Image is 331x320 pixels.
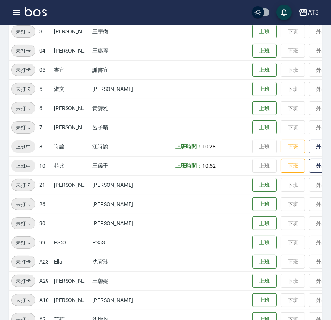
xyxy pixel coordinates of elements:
td: [PERSON_NAME] [52,175,90,195]
button: 上班 [252,82,277,96]
button: 上班 [252,25,277,39]
span: 未打卡 [12,124,35,132]
td: A29 [37,271,52,290]
td: [PERSON_NAME] [52,41,90,60]
td: 30 [37,214,52,233]
td: 05 [37,60,52,79]
td: 5 [37,79,52,99]
td: PS53 [52,233,90,252]
button: 上班 [252,236,277,250]
td: [PERSON_NAME] [52,118,90,137]
td: [PERSON_NAME] [52,22,90,41]
span: 未打卡 [12,200,35,208]
button: 上班 [252,44,277,58]
button: AT3 [296,5,322,20]
button: 上班 [252,120,277,135]
button: 上班 [252,216,277,231]
button: 上班 [252,293,277,307]
span: 未打卡 [12,47,35,55]
td: [PERSON_NAME] [90,175,135,195]
button: 下班 [281,159,305,173]
td: A10 [37,290,52,310]
td: 王惠麗 [90,41,135,60]
button: 上班 [252,274,277,288]
span: 未打卡 [12,181,35,189]
span: 未打卡 [12,239,35,247]
button: 上班 [252,178,277,192]
td: 呂子晴 [90,118,135,137]
button: 上班 [252,101,277,115]
td: A23 [37,252,52,271]
td: 書宜 [52,60,90,79]
button: 下班 [281,140,305,154]
td: [PERSON_NAME] [52,290,90,310]
td: Ella [52,252,90,271]
td: 沈宜珍 [90,252,135,271]
span: 未打卡 [12,85,35,93]
td: [PERSON_NAME] [90,290,135,310]
td: [PERSON_NAME] [90,79,135,99]
td: 岢諭 [52,137,90,156]
td: [PERSON_NAME] [90,195,135,214]
td: 21 [37,175,52,195]
td: [PERSON_NAME] [52,99,90,118]
span: 未打卡 [12,219,35,228]
span: 未打卡 [12,28,35,36]
td: [PERSON_NAME] [90,214,135,233]
td: 王馨妮 [90,271,135,290]
td: 3 [37,22,52,41]
td: 10 [37,156,52,175]
div: AT3 [308,8,319,17]
b: 上班時間： [175,144,202,150]
img: Logo [25,7,47,16]
td: 99 [37,233,52,252]
td: 江岢諭 [90,137,135,156]
td: 26 [37,195,52,214]
span: 未打卡 [12,104,35,112]
span: 未打卡 [12,296,35,304]
td: 菲比 [52,156,90,175]
td: 王儀千 [90,156,135,175]
span: 上班中 [11,162,35,170]
button: 上班 [252,63,277,77]
span: 上班中 [11,143,35,151]
span: 未打卡 [12,258,35,266]
button: 上班 [252,197,277,211]
span: 10:52 [202,163,216,169]
td: PS53 [90,233,135,252]
td: 淑文 [52,79,90,99]
td: [PERSON_NAME] [52,271,90,290]
button: 上班 [252,255,277,269]
td: 04 [37,41,52,60]
td: 謝書宜 [90,60,135,79]
span: 未打卡 [12,66,35,74]
td: 7 [37,118,52,137]
span: 10:28 [202,144,216,150]
span: 未打卡 [12,277,35,285]
td: 6 [37,99,52,118]
td: 黃詩雅 [90,99,135,118]
button: save [276,5,292,20]
td: 8 [37,137,52,156]
td: 王宇徵 [90,22,135,41]
b: 上班時間： [175,163,202,169]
